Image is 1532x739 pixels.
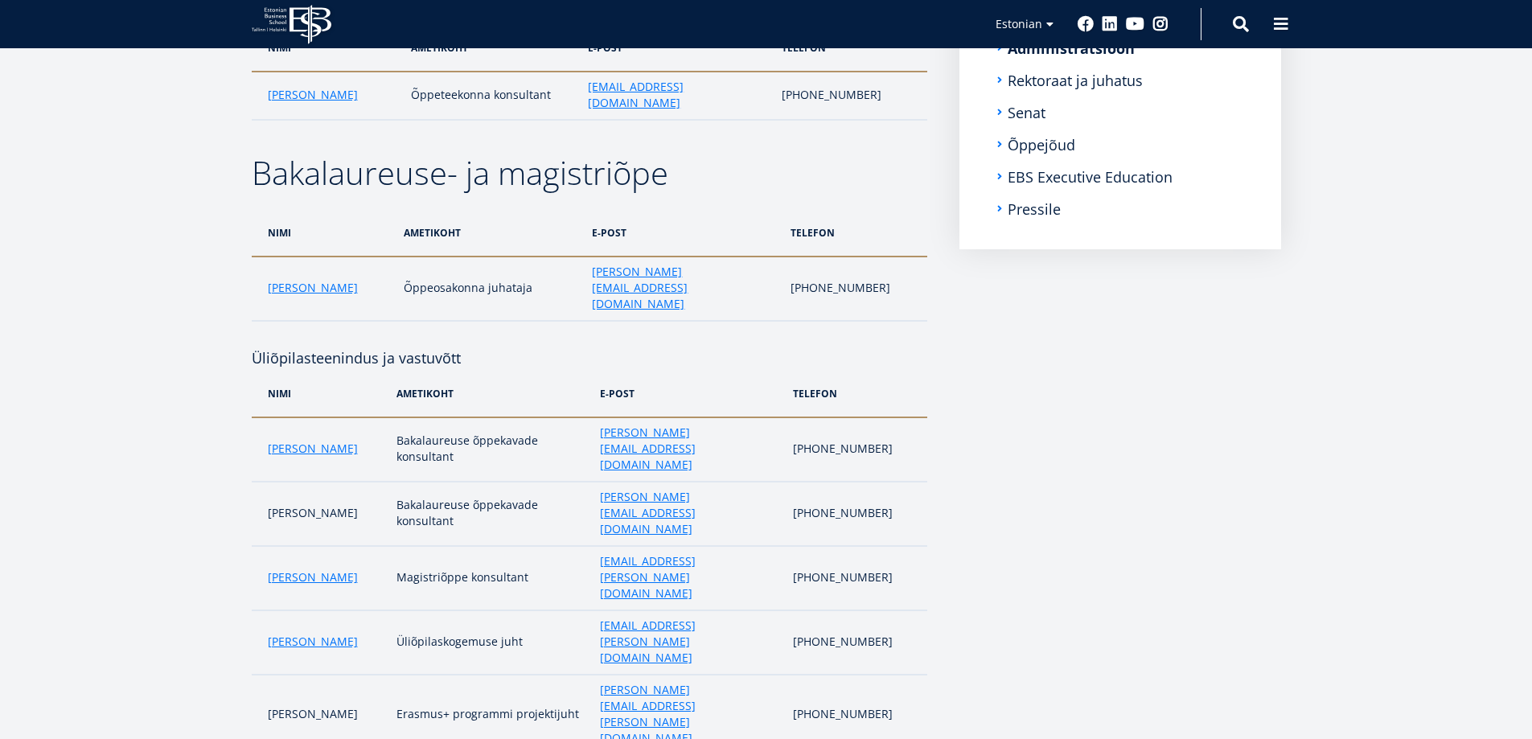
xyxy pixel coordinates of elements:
a: Facebook [1078,16,1094,32]
td: [PHONE_NUMBER] [785,417,926,482]
a: Youtube [1126,16,1144,32]
td: Bakalaureuse õppekavade konsultant [388,417,592,482]
td: [PHONE_NUMBER] [774,72,926,120]
th: ametikoht [388,370,592,417]
a: Õppejõud [1008,137,1075,153]
td: [PHONE_NUMBER] [782,257,927,321]
td: Magistriõppe konsultant [388,546,592,610]
th: telefon [782,209,927,257]
td: [PHONE_NUMBER] [785,482,926,546]
th: e-post [592,370,785,417]
a: EBS Executive Education [1008,169,1173,185]
th: e-post [584,209,782,257]
a: [EMAIL_ADDRESS][PERSON_NAME][DOMAIN_NAME] [600,553,777,601]
td: Õppeosakonna juhataja [396,257,585,321]
a: [PERSON_NAME][EMAIL_ADDRESS][DOMAIN_NAME] [600,425,777,473]
a: Rektoraat ja juhatus [1008,72,1143,88]
a: Pressile [1008,201,1061,217]
th: ametikoht [396,209,585,257]
a: [EMAIL_ADDRESS][PERSON_NAME][DOMAIN_NAME] [600,618,777,666]
td: Üliõpilaskogemuse juht [388,610,592,675]
a: Linkedin [1102,16,1118,32]
a: Senat [1008,105,1045,121]
td: Õppeteekonna konsultant [403,72,580,120]
h4: Üliõpilasteenindus ja vastuvõtt [252,322,927,370]
a: [PERSON_NAME][EMAIL_ADDRESS][DOMAIN_NAME] [600,489,777,537]
td: [PERSON_NAME] [252,482,388,546]
th: nimi [252,370,388,417]
a: [EMAIL_ADDRESS][DOMAIN_NAME] [588,79,766,111]
a: [PERSON_NAME] [268,441,358,457]
td: [PHONE_NUMBER] [785,546,926,610]
a: Administratsioon [1008,40,1135,56]
a: [PERSON_NAME] [268,634,358,650]
th: telefon [785,370,926,417]
h2: Bakalaureuse- ja magistriõpe [252,153,927,193]
p: [PHONE_NUMBER] [793,634,910,650]
a: [PERSON_NAME] [268,280,358,296]
td: Bakalaureuse õppekavade konsultant [388,482,592,546]
a: [PERSON_NAME] [268,569,358,585]
a: [PERSON_NAME][EMAIL_ADDRESS][DOMAIN_NAME] [592,264,774,312]
a: Instagram [1152,16,1169,32]
th: nimi [252,209,396,257]
a: [PERSON_NAME] [268,87,358,103]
